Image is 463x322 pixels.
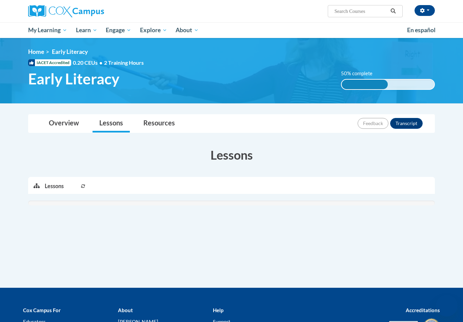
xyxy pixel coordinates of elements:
[358,118,388,129] button: Feedback
[403,23,440,37] a: En español
[407,26,436,34] span: En español
[137,115,182,133] a: Resources
[388,7,398,15] button: Search
[99,59,102,66] span: •
[45,182,64,190] p: Lessons
[406,307,440,313] b: Accreditations
[73,59,104,66] span: 0.20 CEUs
[18,22,445,38] div: Main menu
[28,59,71,66] span: IACET Accredited
[390,118,423,129] button: Transcript
[24,22,72,38] a: My Learning
[213,307,223,313] b: Help
[436,295,458,317] iframe: Button to launch messaging window
[28,146,435,163] h3: Lessons
[72,22,102,38] a: Learn
[136,22,172,38] a: Explore
[93,115,130,133] a: Lessons
[172,22,203,38] a: About
[28,48,44,55] a: Home
[106,26,131,34] span: Engage
[76,26,97,34] span: Learn
[28,26,67,34] span: My Learning
[176,26,199,34] span: About
[28,5,157,17] a: Cox Campus
[28,70,119,88] span: Early Literacy
[101,22,136,38] a: Engage
[42,115,86,133] a: Overview
[104,59,144,66] span: 2 Training Hours
[415,5,435,16] button: Account Settings
[342,80,388,89] div: 50% complete
[334,7,388,15] input: Search Courses
[52,48,88,55] span: Early Literacy
[140,26,167,34] span: Explore
[341,70,380,77] label: 50% complete
[28,5,104,17] img: Cox Campus
[118,307,133,313] b: About
[23,307,61,313] b: Cox Campus For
